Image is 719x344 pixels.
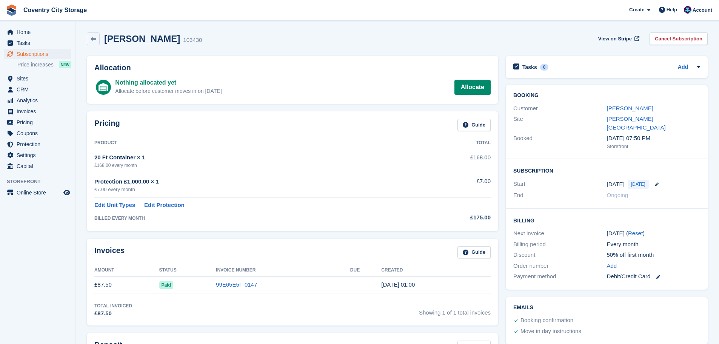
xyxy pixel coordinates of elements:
[144,201,185,210] a: Edit Protection
[17,128,62,139] span: Coupons
[115,78,222,87] div: Nothing allocated yet
[417,137,491,149] th: Total
[607,229,700,238] div: [DATE] ( )
[62,188,71,197] a: Preview store
[94,162,417,169] div: £168.00 every month
[607,105,653,111] a: [PERSON_NAME]
[513,251,607,259] div: Discount
[17,117,62,128] span: Pricing
[381,264,491,276] th: Created
[607,192,628,198] span: Ongoing
[513,262,607,270] div: Order number
[4,128,71,139] a: menu
[598,35,632,43] span: View on Stripe
[94,63,491,72] h2: Allocation
[7,178,75,185] span: Storefront
[513,272,607,281] div: Payment method
[17,187,62,198] span: Online Store
[4,150,71,160] a: menu
[607,180,625,189] time: 2025-08-26 00:00:00 UTC
[417,149,491,173] td: £168.00
[17,61,54,68] span: Price increases
[104,34,180,44] h2: [PERSON_NAME]
[4,49,71,59] a: menu
[183,36,202,45] div: 103430
[115,87,222,95] div: Allocate before customer moves in on [DATE]
[17,49,62,59] span: Subscriptions
[513,104,607,113] div: Customer
[94,276,159,293] td: £87.50
[457,246,491,259] a: Guide
[513,305,700,311] h2: Emails
[540,64,549,71] div: 0
[513,134,607,150] div: Booked
[17,106,62,117] span: Invoices
[419,302,491,318] span: Showing 1 of 1 total invoices
[17,73,62,84] span: Sites
[693,6,712,14] span: Account
[216,264,350,276] th: Invoice Number
[454,80,491,95] a: Allocate
[350,264,382,276] th: Due
[94,246,125,259] h2: Invoices
[4,38,71,48] a: menu
[4,117,71,128] a: menu
[607,116,666,131] a: [PERSON_NAME][GEOGRAPHIC_DATA]
[650,32,708,45] a: Cancel Subscription
[94,264,159,276] th: Amount
[94,177,417,186] div: Protection £1,000.00 × 1
[6,5,17,16] img: stora-icon-8386f47178a22dfd0bd8f6a31ec36ba5ce8667c1dd55bd0f319d3a0aa187defe.svg
[94,302,132,309] div: Total Invoiced
[628,230,643,236] a: Reset
[522,64,537,71] h2: Tasks
[457,119,491,131] a: Guide
[629,6,644,14] span: Create
[4,161,71,171] a: menu
[684,6,691,14] img: Michael Doherty
[216,281,257,288] a: 99E65E5F-0147
[4,106,71,117] a: menu
[4,27,71,37] a: menu
[94,153,417,162] div: 20 Ft Container × 1
[520,316,573,325] div: Booking confirmation
[520,327,581,336] div: Move in day instructions
[17,38,62,48] span: Tasks
[595,32,641,45] a: View on Stripe
[94,186,417,193] div: £7.00 every month
[59,61,71,68] div: NEW
[4,139,71,150] a: menu
[17,95,62,106] span: Analytics
[94,119,120,131] h2: Pricing
[513,115,607,132] div: Site
[4,187,71,198] a: menu
[17,27,62,37] span: Home
[17,139,62,150] span: Protection
[4,73,71,84] a: menu
[17,84,62,95] span: CRM
[628,180,649,189] span: [DATE]
[17,161,62,171] span: Capital
[17,60,71,69] a: Price increases NEW
[17,150,62,160] span: Settings
[607,143,700,150] div: Storefront
[94,215,417,222] div: BILLED EVERY MONTH
[417,173,491,197] td: £7.00
[417,213,491,222] div: £175.00
[381,281,415,288] time: 2025-08-26 00:00:25 UTC
[667,6,677,14] span: Help
[513,216,700,224] h2: Billing
[513,229,607,238] div: Next invoice
[513,240,607,249] div: Billing period
[4,84,71,95] a: menu
[607,272,700,281] div: Debit/Credit Card
[607,240,700,249] div: Every month
[159,281,173,289] span: Paid
[94,201,135,210] a: Edit Unit Types
[4,95,71,106] a: menu
[159,264,216,276] th: Status
[513,191,607,200] div: End
[607,134,700,143] div: [DATE] 07:50 PM
[513,93,700,99] h2: Booking
[513,167,700,174] h2: Subscription
[20,4,90,16] a: Coventry City Storage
